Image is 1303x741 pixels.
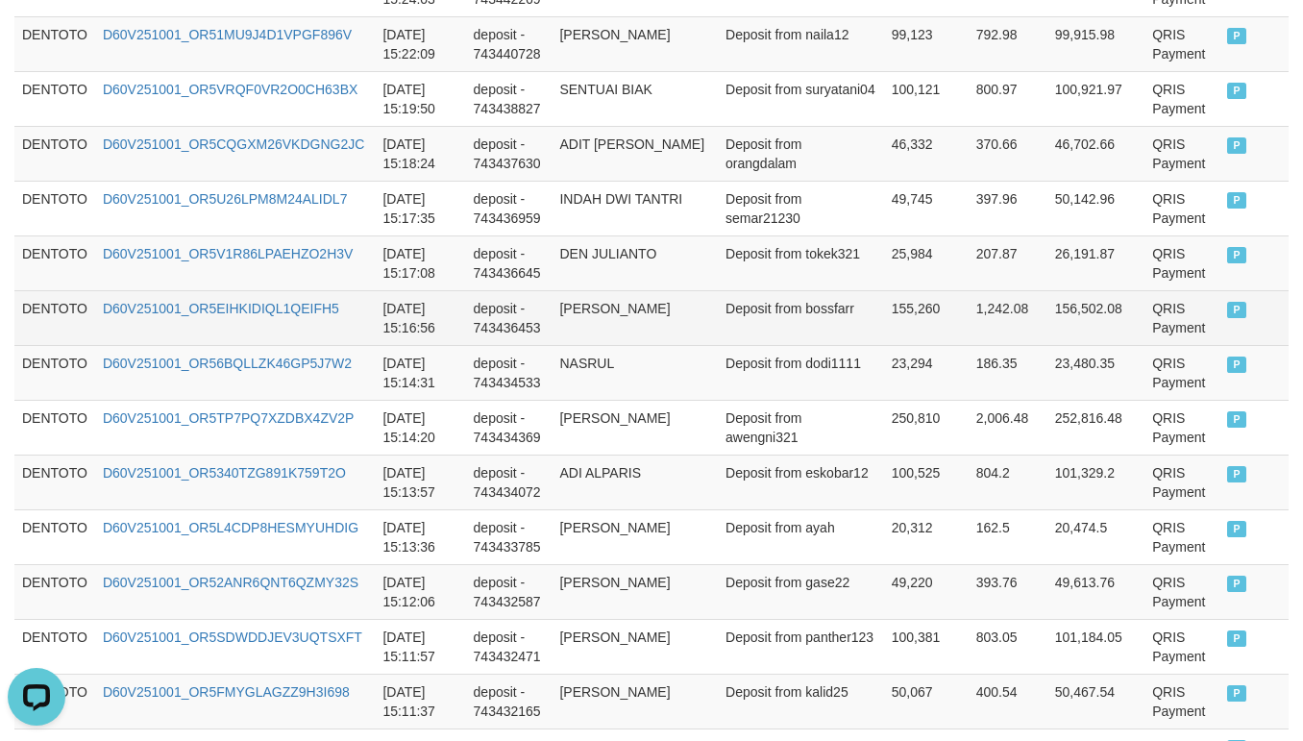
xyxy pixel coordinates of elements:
td: 400.54 [969,674,1047,729]
td: deposit - 743434072 [466,455,553,509]
td: 155,260 [884,290,969,345]
td: Deposit from dodi1111 [718,345,884,400]
td: 186.35 [969,345,1047,400]
td: QRIS Payment [1144,345,1219,400]
td: QRIS Payment [1144,509,1219,564]
td: [PERSON_NAME] [552,16,718,71]
td: Deposit from panther123 [718,619,884,674]
td: QRIS Payment [1144,674,1219,729]
td: [PERSON_NAME] [552,619,718,674]
td: [DATE] 15:22:09 [375,16,465,71]
td: Deposit from gase22 [718,564,884,619]
td: 2,006.48 [969,400,1047,455]
td: 252,816.48 [1047,400,1144,455]
td: 46,332 [884,126,969,181]
td: DENTOTO [14,345,95,400]
td: 99,123 [884,16,969,71]
td: QRIS Payment [1144,235,1219,290]
span: PAID [1227,192,1246,209]
td: deposit - 743437630 [466,126,553,181]
span: PAID [1227,302,1246,318]
td: [DATE] 15:13:57 [375,455,465,509]
td: DENTOTO [14,126,95,181]
td: deposit - 743436453 [466,290,553,345]
a: D60V251001_OR5CQGXM26VKDGNG2JC [103,136,364,152]
td: DENTOTO [14,71,95,126]
td: Deposit from ayah [718,509,884,564]
td: ADIT [PERSON_NAME] [552,126,718,181]
td: 803.05 [969,619,1047,674]
td: Deposit from bossfarr [718,290,884,345]
td: 804.2 [969,455,1047,509]
td: 25,984 [884,235,969,290]
td: 101,184.05 [1047,619,1144,674]
a: D60V251001_OR5V1R86LPAEHZO2H3V [103,246,353,261]
td: NASRUL [552,345,718,400]
td: 20,312 [884,509,969,564]
td: 1,242.08 [969,290,1047,345]
span: PAID [1227,630,1246,647]
td: Deposit from awengni321 [718,400,884,455]
td: deposit - 743434369 [466,400,553,455]
td: deposit - 743432587 [466,564,553,619]
td: [DATE] 15:18:24 [375,126,465,181]
td: [DATE] 15:11:37 [375,674,465,729]
td: 101,329.2 [1047,455,1144,509]
td: 20,474.5 [1047,509,1144,564]
td: QRIS Payment [1144,181,1219,235]
td: QRIS Payment [1144,564,1219,619]
td: deposit - 743432471 [466,619,553,674]
span: PAID [1227,83,1246,99]
td: DENTOTO [14,455,95,509]
td: DEN JULIANTO [552,235,718,290]
td: DENTOTO [14,400,95,455]
td: 397.96 [969,181,1047,235]
button: Open LiveChat chat widget [8,8,65,65]
td: Deposit from kalid25 [718,674,884,729]
td: [DATE] 15:17:08 [375,235,465,290]
td: [PERSON_NAME] [552,674,718,729]
td: DENTOTO [14,564,95,619]
td: [DATE] 15:16:56 [375,290,465,345]
span: PAID [1227,685,1246,702]
td: DENTOTO [14,290,95,345]
td: Deposit from orangdalam [718,126,884,181]
a: D60V251001_OR52ANR6QNT6QZMY32S [103,575,358,590]
td: INDAH DWI TANTRI [552,181,718,235]
span: PAID [1227,357,1246,373]
span: PAID [1227,466,1246,482]
td: 46,702.66 [1047,126,1144,181]
td: 49,745 [884,181,969,235]
td: QRIS Payment [1144,290,1219,345]
td: [DATE] 15:19:50 [375,71,465,126]
td: 49,613.76 [1047,564,1144,619]
td: QRIS Payment [1144,126,1219,181]
td: deposit - 743438827 [466,71,553,126]
td: 26,191.87 [1047,235,1144,290]
td: 250,810 [884,400,969,455]
td: deposit - 743436645 [466,235,553,290]
td: [DATE] 15:14:31 [375,345,465,400]
td: 100,121 [884,71,969,126]
td: DENTOTO [14,619,95,674]
a: D60V251001_OR5TP7PQ7XZDBX4ZV2P [103,410,354,426]
span: PAID [1227,28,1246,44]
td: 162.5 [969,509,1047,564]
td: [PERSON_NAME] [552,400,718,455]
td: 792.98 [969,16,1047,71]
span: PAID [1227,521,1246,537]
td: 50,067 [884,674,969,729]
a: D60V251001_OR5U26LPM8M24ALIDL7 [103,191,348,207]
td: QRIS Payment [1144,455,1219,509]
td: 800.97 [969,71,1047,126]
td: 50,142.96 [1047,181,1144,235]
a: D60V251001_OR5FMYGLAGZZ9H3I698 [103,684,350,700]
td: [DATE] 15:14:20 [375,400,465,455]
td: 23,294 [884,345,969,400]
td: ADI ALPARIS [552,455,718,509]
td: 100,525 [884,455,969,509]
td: 156,502.08 [1047,290,1144,345]
td: QRIS Payment [1144,400,1219,455]
td: [DATE] 15:17:35 [375,181,465,235]
td: deposit - 743433785 [466,509,553,564]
